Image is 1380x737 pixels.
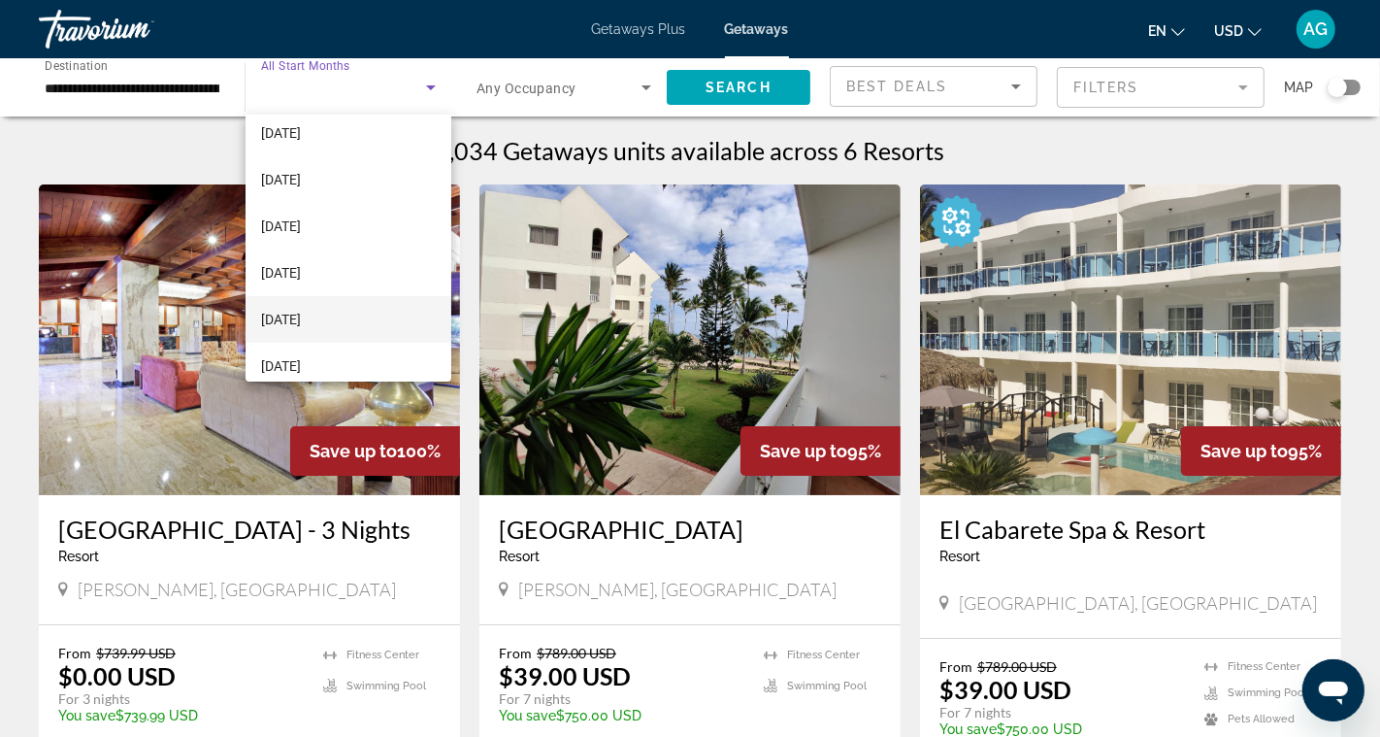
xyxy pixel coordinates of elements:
[1302,659,1364,721] iframe: Button to launch messaging window
[261,308,301,331] span: [DATE]
[261,215,301,238] span: [DATE]
[261,261,301,285] span: [DATE]
[261,354,301,378] span: [DATE]
[261,168,301,191] span: [DATE]
[261,121,301,145] span: [DATE]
